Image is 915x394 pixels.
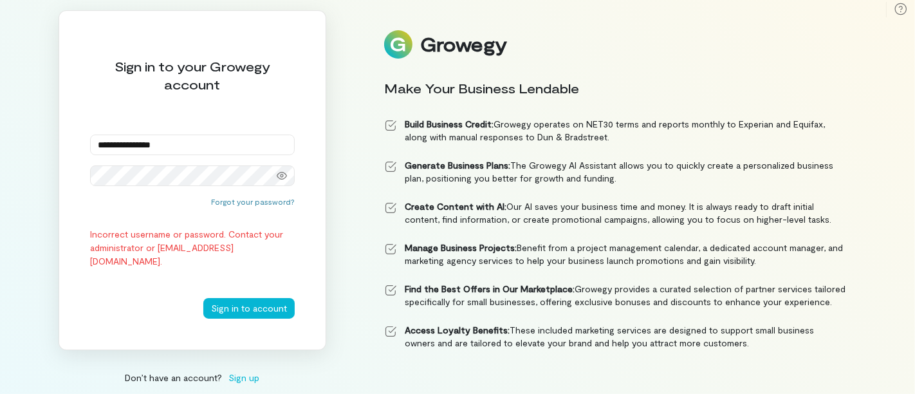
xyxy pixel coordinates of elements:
strong: Find the Best Offers in Our Marketplace: [405,283,575,294]
li: These included marketing services are designed to support small business owners and are tailored ... [384,324,846,350]
li: Growegy provides a curated selection of partner services tailored specifically for small business... [384,283,846,308]
strong: Build Business Credit: [405,118,494,129]
li: Our AI saves your business time and money. It is always ready to draft initial content, find info... [384,200,846,226]
span: Sign up [228,371,259,384]
img: Logo [384,30,412,59]
div: Don’t have an account? [59,371,326,384]
strong: Create Content with AI: [405,201,506,212]
li: The Growegy AI Assistant allows you to quickly create a personalized business plan, positioning y... [384,159,846,185]
strong: Access Loyalty Benefits: [405,324,510,335]
button: Sign in to account [203,298,295,319]
li: Growegy operates on NET30 terms and reports monthly to Experian and Equifax, along with manual re... [384,118,846,144]
div: Incorrect username or password. Contact your administrator or [EMAIL_ADDRESS][DOMAIN_NAME]. [90,227,295,268]
li: Benefit from a project management calendar, a dedicated account manager, and marketing agency ser... [384,241,846,267]
div: Sign in to your Growegy account [90,57,295,93]
strong: Manage Business Projects: [405,242,517,253]
strong: Generate Business Plans: [405,160,510,171]
div: Make Your Business Lendable [384,79,846,97]
div: Growegy [420,33,506,55]
button: Forgot your password? [211,196,295,207]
